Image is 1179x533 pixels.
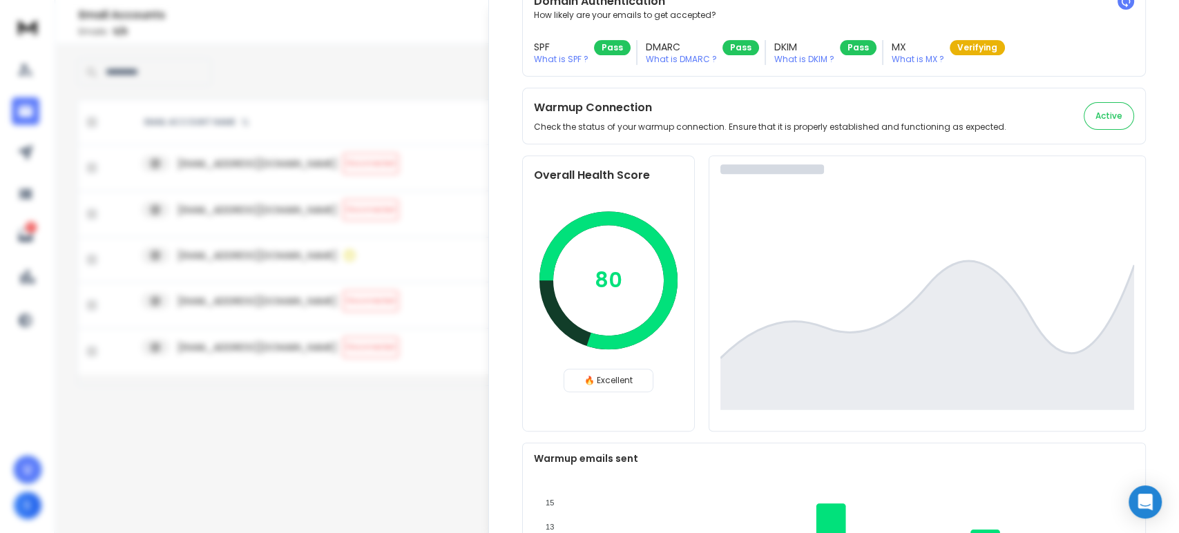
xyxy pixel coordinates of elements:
p: What is SPF ? [534,54,588,65]
p: What is DMARC ? [646,54,717,65]
div: Pass [840,40,876,55]
p: How likely are your emails to get accepted? [534,10,1134,21]
div: 🔥 Excellent [564,369,653,392]
h3: MX [892,40,944,54]
h2: Warmup Connection [534,99,1006,116]
div: Pass [722,40,759,55]
tspan: 15 [546,498,554,507]
h3: DMARC [646,40,717,54]
h3: DKIM [774,40,834,54]
p: Check the status of your warmup connection. Ensure that it is properly established and functionin... [534,122,1006,133]
p: 80 [595,268,622,293]
h3: SPF [534,40,588,54]
div: Pass [594,40,631,55]
div: Verifying [950,40,1005,55]
p: Warmup emails sent [534,452,1134,465]
tspan: 13 [546,523,554,531]
button: Active [1084,102,1134,130]
p: What is DKIM ? [774,54,834,65]
h2: Overall Health Score [534,167,683,184]
p: What is MX ? [892,54,944,65]
div: Open Intercom Messenger [1129,485,1162,519]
